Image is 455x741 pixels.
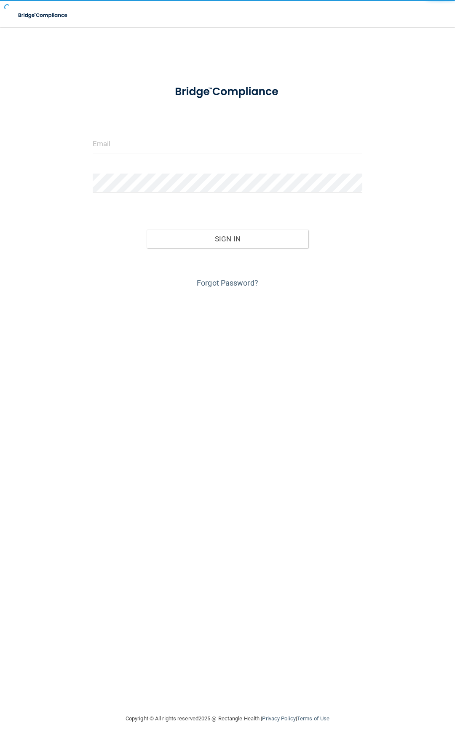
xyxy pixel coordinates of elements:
div: Copyright © All rights reserved 2025 @ Rectangle Health | | [74,705,381,732]
a: Forgot Password? [197,278,258,287]
a: Privacy Policy [262,715,295,722]
a: Terms of Use [297,715,329,722]
button: Sign In [147,230,308,248]
img: bridge_compliance_login_screen.278c3ca4.svg [13,7,74,24]
img: bridge_compliance_login_screen.278c3ca4.svg [163,78,292,106]
input: Email [93,134,362,153]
